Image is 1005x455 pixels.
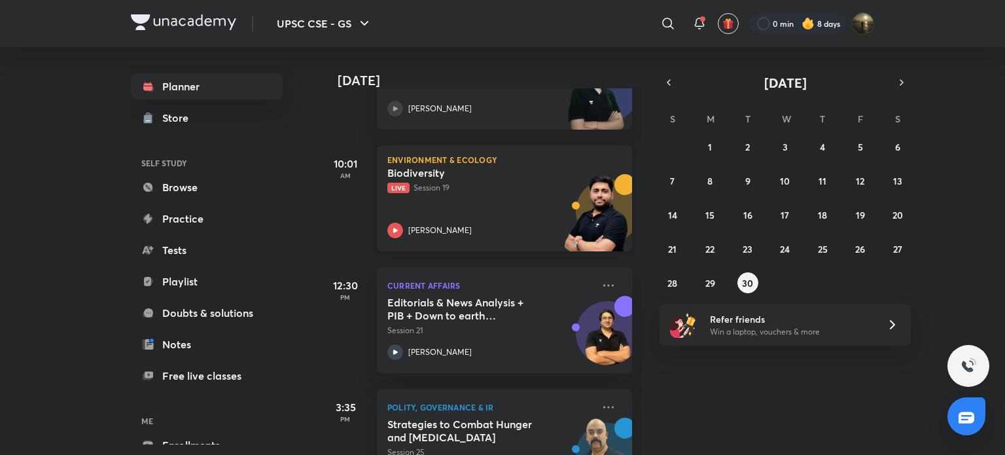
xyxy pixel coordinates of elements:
[705,209,714,221] abbr: September 15, 2025
[699,170,720,191] button: September 8, 2025
[818,209,827,221] abbr: September 18, 2025
[131,206,283,232] a: Practice
[856,209,865,221] abbr: September 19, 2025
[893,175,902,187] abbr: September 13, 2025
[670,312,696,338] img: referral
[131,14,236,33] a: Company Logo
[820,113,825,125] abbr: Thursday
[887,204,908,225] button: September 20, 2025
[387,418,550,444] h5: Strategies to Combat Hunger and Malnutrition
[387,325,593,337] p: Session 21
[892,209,903,221] abbr: September 20, 2025
[387,156,622,164] p: Environment & Ecology
[802,17,815,30] img: streak
[699,204,720,225] button: September 15, 2025
[560,52,632,143] img: unacademy
[895,113,900,125] abbr: Saturday
[408,103,472,115] p: [PERSON_NAME]
[131,363,283,389] a: Free live classes
[319,415,372,423] p: PM
[764,74,807,92] span: [DATE]
[887,136,908,157] button: September 6, 2025
[852,12,874,35] img: Omkar Gote
[737,272,758,293] button: September 30, 2025
[408,225,472,236] p: [PERSON_NAME]
[699,136,720,157] button: September 1, 2025
[850,136,871,157] button: September 5, 2025
[131,14,236,30] img: Company Logo
[699,272,720,293] button: September 29, 2025
[576,308,639,371] img: Avatar
[131,410,283,432] h6: ME
[850,204,871,225] button: September 19, 2025
[737,170,758,191] button: September 9, 2025
[387,399,593,415] p: Polity, Governance & IR
[319,278,372,293] h5: 12:30
[560,174,632,264] img: unacademy
[856,175,864,187] abbr: September 12, 2025
[745,113,750,125] abbr: Tuesday
[783,141,788,153] abbr: September 3, 2025
[710,326,871,338] p: Win a laptop, vouchers & more
[737,136,758,157] button: September 2, 2025
[131,268,283,295] a: Playlist
[708,141,712,153] abbr: September 1, 2025
[818,243,828,255] abbr: September 25, 2025
[131,73,283,100] a: Planner
[387,278,593,293] p: Current Affairs
[131,331,283,357] a: Notes
[850,170,871,191] button: September 12, 2025
[710,312,871,326] h6: Refer friends
[887,238,908,259] button: September 27, 2025
[819,175,826,187] abbr: September 11, 2025
[812,136,833,157] button: September 4, 2025
[775,136,796,157] button: September 3, 2025
[338,73,645,88] h4: [DATE]
[812,204,833,225] button: September 18, 2025
[662,204,683,225] button: September 14, 2025
[722,18,734,29] img: avatar
[131,105,283,131] a: Store
[678,73,892,92] button: [DATE]
[408,346,472,358] p: [PERSON_NAME]
[670,113,675,125] abbr: Sunday
[662,170,683,191] button: September 7, 2025
[961,358,976,374] img: ttu
[893,243,902,255] abbr: September 27, 2025
[781,209,789,221] abbr: September 17, 2025
[319,172,372,179] p: AM
[269,10,380,37] button: UPSC CSE - GS
[699,238,720,259] button: September 22, 2025
[850,238,871,259] button: September 26, 2025
[858,113,863,125] abbr: Friday
[855,243,865,255] abbr: September 26, 2025
[743,209,752,221] abbr: September 16, 2025
[387,296,550,322] h5: Editorials & News Analysis + PIB + Down to earth (September ) - L21
[707,175,713,187] abbr: September 8, 2025
[668,243,677,255] abbr: September 21, 2025
[895,141,900,153] abbr: September 6, 2025
[131,237,283,263] a: Tests
[812,238,833,259] button: September 25, 2025
[670,175,675,187] abbr: September 7, 2025
[387,166,550,179] h5: Biodiversity
[705,243,714,255] abbr: September 22, 2025
[319,156,372,172] h5: 10:01
[780,243,790,255] abbr: September 24, 2025
[667,277,677,289] abbr: September 28, 2025
[887,170,908,191] button: September 13, 2025
[743,243,752,255] abbr: September 23, 2025
[319,293,372,301] p: PM
[782,113,791,125] abbr: Wednesday
[718,13,739,34] button: avatar
[387,183,410,193] span: Live
[737,238,758,259] button: September 23, 2025
[745,141,750,153] abbr: September 2, 2025
[820,141,825,153] abbr: September 4, 2025
[668,209,677,221] abbr: September 14, 2025
[131,174,283,200] a: Browse
[662,272,683,293] button: September 28, 2025
[745,175,750,187] abbr: September 9, 2025
[742,277,753,289] abbr: September 30, 2025
[387,182,593,194] p: Session 19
